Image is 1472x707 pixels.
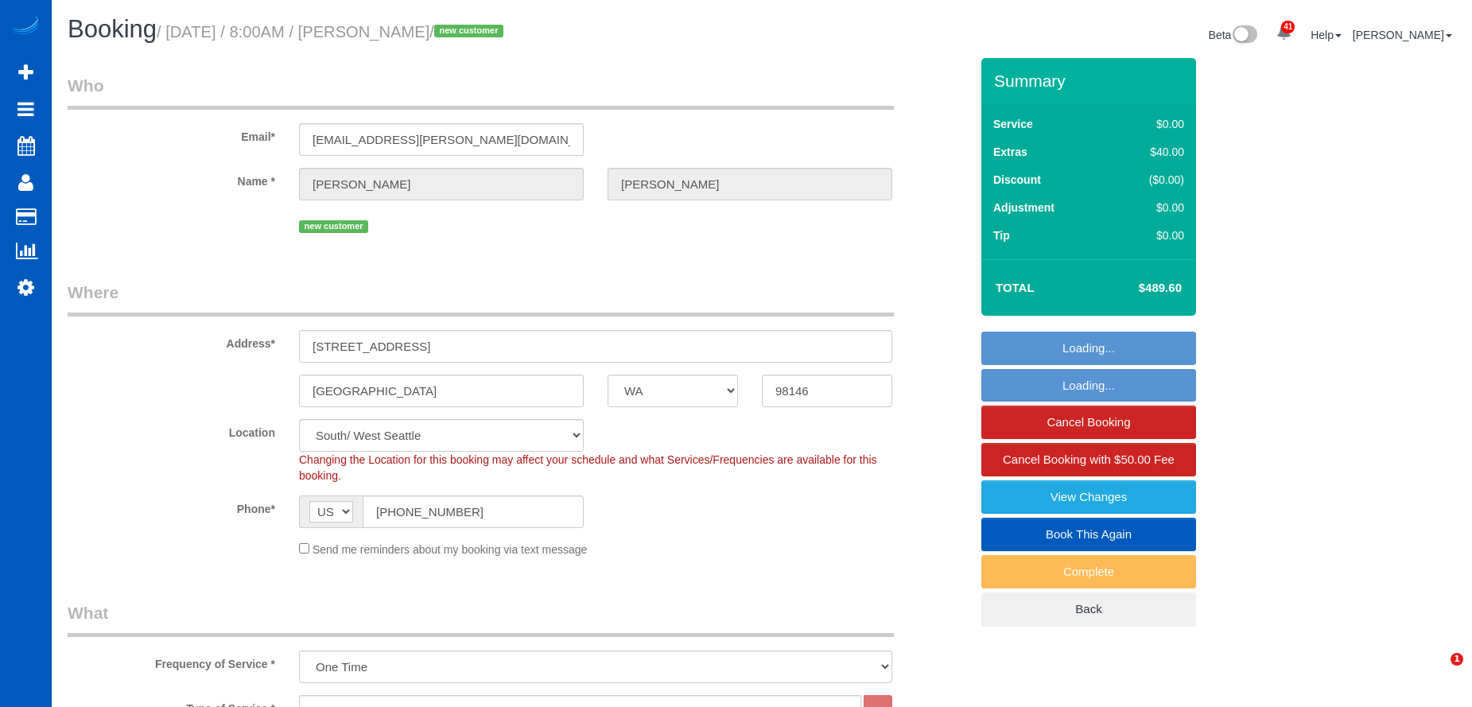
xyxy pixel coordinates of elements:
[993,200,1054,216] label: Adjustment
[434,25,503,37] span: new customer
[1116,227,1184,243] div: $0.00
[56,123,287,145] label: Email*
[1116,172,1184,188] div: ($0.00)
[981,518,1196,551] a: Book This Again
[157,23,508,41] small: / [DATE] / 8:00AM / [PERSON_NAME]
[1418,653,1456,691] iframe: Intercom live chat
[56,330,287,352] label: Address*
[299,375,584,407] input: City*
[981,480,1196,514] a: View Changes
[56,419,287,441] label: Location
[1116,144,1184,160] div: $40.00
[981,592,1196,626] a: Back
[1003,453,1175,466] span: Cancel Booking with $50.00 Fee
[1116,116,1184,132] div: $0.00
[68,15,157,43] span: Booking
[1268,16,1299,51] a: 41
[313,543,588,556] span: Send me reminders about my booking via text message
[1091,282,1182,295] h4: $489.60
[993,227,1010,243] label: Tip
[68,74,894,110] legend: Who
[299,453,877,482] span: Changing the Location for this booking may affect your schedule and what Services/Frequencies are...
[299,123,584,156] input: Email*
[1231,25,1257,46] img: New interface
[993,116,1033,132] label: Service
[68,281,894,317] legend: Where
[56,651,287,672] label: Frequency of Service *
[10,16,41,38] img: Automaid Logo
[68,601,894,637] legend: What
[981,443,1196,476] a: Cancel Booking with $50.00 Fee
[993,172,1041,188] label: Discount
[994,72,1188,90] h3: Summary
[762,375,892,407] input: Zip Code*
[56,168,287,189] label: Name *
[1116,200,1184,216] div: $0.00
[299,220,368,233] span: new customer
[608,168,892,200] input: Last Name*
[363,495,584,528] input: Phone*
[981,406,1196,439] a: Cancel Booking
[1451,653,1463,666] span: 1
[1281,21,1295,33] span: 41
[1311,29,1342,41] a: Help
[996,281,1035,294] strong: Total
[1209,29,1258,41] a: Beta
[993,144,1027,160] label: Extras
[1353,29,1452,41] a: [PERSON_NAME]
[56,495,287,517] label: Phone*
[429,23,508,41] span: /
[299,168,584,200] input: First Name*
